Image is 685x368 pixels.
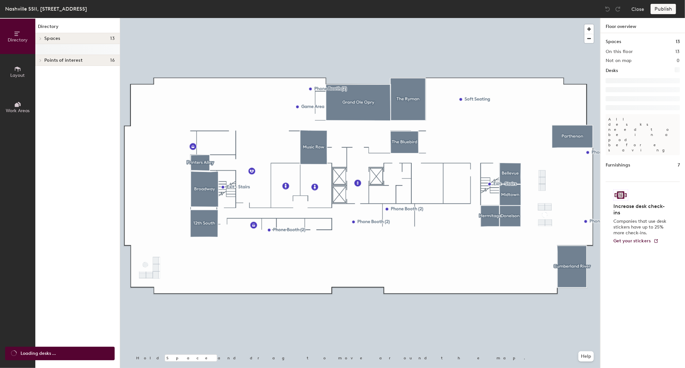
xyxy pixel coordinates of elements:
[613,238,659,244] a: Get your stickers
[606,162,630,169] h1: Furnishings
[44,36,60,41] span: Spaces
[110,58,115,63] span: 16
[613,219,668,236] p: Companies that use desk stickers have up to 25% more check-ins.
[6,108,30,113] span: Work Areas
[606,38,621,45] h1: Spaces
[8,37,28,43] span: Directory
[613,190,628,201] img: Sticker logo
[606,114,680,155] p: All desks need to be in a pod before saving
[11,73,25,78] span: Layout
[631,4,644,14] button: Close
[606,67,618,74] h1: Desks
[5,5,87,13] div: Nashville SSII, [STREET_ADDRESS]
[606,58,632,63] h2: Not on map
[613,238,651,244] span: Get your stickers
[615,6,621,12] img: Redo
[613,203,668,216] h4: Increase desk check-ins
[578,351,594,362] button: Help
[21,350,56,357] span: Loading desks ...
[675,49,680,54] h2: 13
[677,58,680,63] h2: 0
[678,162,680,169] h1: 7
[35,23,120,33] h1: Directory
[606,49,633,54] h2: On this floor
[676,38,680,45] h1: 13
[44,58,83,63] span: Points of interest
[110,36,115,41] span: 13
[604,6,611,12] img: Undo
[601,18,685,33] h1: Floor overview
